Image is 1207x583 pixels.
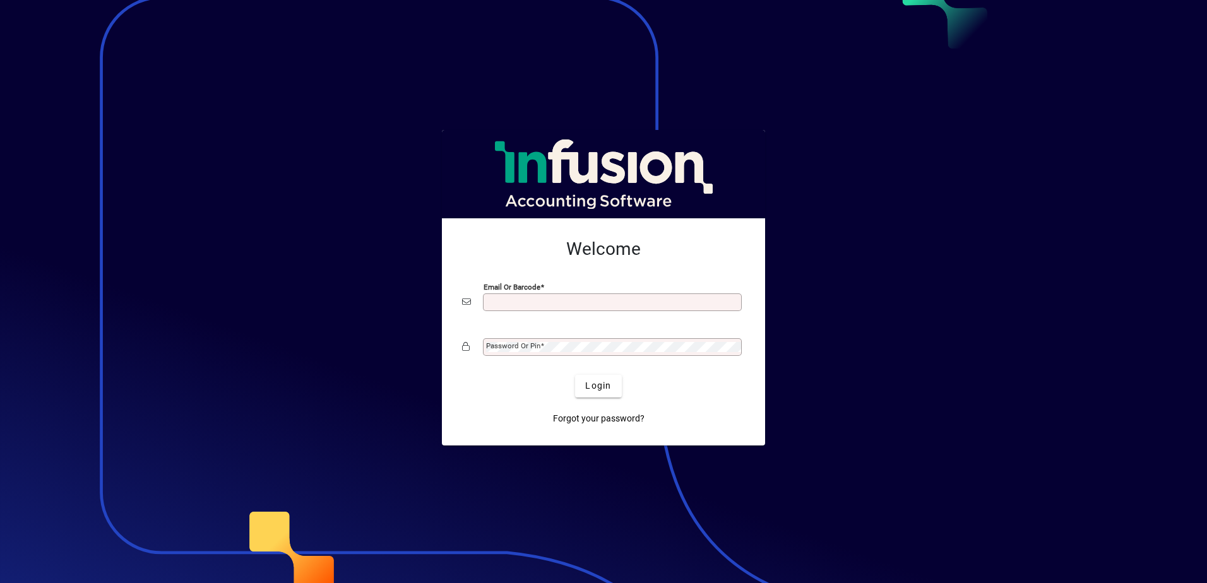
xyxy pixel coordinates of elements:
[575,375,621,397] button: Login
[553,412,645,425] span: Forgot your password?
[484,282,540,291] mat-label: Email or Barcode
[548,408,650,430] a: Forgot your password?
[585,379,611,392] span: Login
[486,341,540,350] mat-label: Password or Pin
[462,238,745,260] h2: Welcome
